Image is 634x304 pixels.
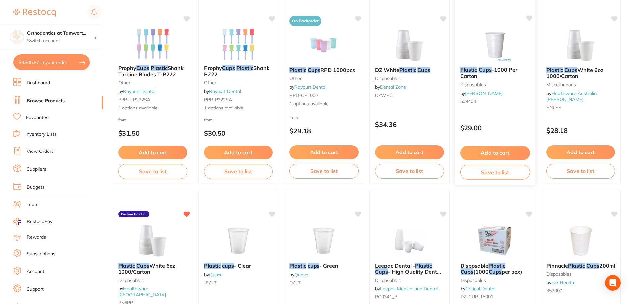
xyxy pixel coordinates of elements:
[222,262,234,269] em: cups
[27,98,65,104] a: Browse Products
[118,65,136,71] span: Prophy
[123,88,155,94] a: Raypurt Dental
[546,280,574,285] span: by
[13,218,52,225] a: RestocqPay
[460,165,530,180] button: Save to list
[417,67,430,73] em: Cups
[415,262,432,269] em: Plastic
[289,16,321,26] span: On Backorder
[118,105,187,111] span: 1 options available
[118,97,150,103] span: PPP-T-P222SA
[388,29,431,62] img: DZ White Plastic Cups
[13,5,56,20] a: Restocq Logo
[204,263,273,269] b: Plastic cups - Clear
[204,280,217,286] span: JPC-7
[375,262,415,269] span: Leepac Dental -
[118,278,187,283] small: disposables
[289,263,359,269] b: Plastic cups - Green
[27,148,54,155] a: View Orders
[10,30,24,44] img: Orthodontics at Tamworth
[564,67,577,73] em: Cups
[546,127,615,134] p: $28.18
[204,65,269,77] span: Shank P222
[375,263,444,275] b: Leepac Dental - Plastic Cups - High Quality Dental Product
[204,80,273,85] small: other
[204,97,232,103] span: PPP-P222SA
[236,65,253,71] em: Plastic
[118,117,127,122] span: from
[546,145,615,159] button: Add to cart
[461,263,530,275] b: Disposable Plastic Cups (1000 Cups per box)
[204,105,273,111] span: 1 options available
[461,286,495,292] span: by
[234,262,251,269] span: - Clear
[460,82,530,87] small: disposables
[204,88,241,94] span: by
[131,27,174,60] img: Prophy Cups Plastic Shank Turbine Blades T-P222
[568,262,585,269] em: Plastic
[289,145,359,159] button: Add to cart
[461,278,530,283] small: disposables
[302,224,345,257] img: Plastic cups - Green
[289,262,306,269] em: Plastic
[27,166,46,173] a: Suppliers
[13,218,21,225] img: RestocqPay
[13,54,90,70] button: $3,305.87 in your order
[465,286,495,292] a: Critical Dental
[204,164,273,179] button: Save to list
[460,66,477,73] em: Plastic
[546,271,615,277] small: disposables
[204,262,221,269] em: Plastic
[586,262,599,269] em: Cups
[118,286,166,298] a: Healthware [GEOGRAPHIC_DATA]
[461,262,488,269] span: Disposable
[118,65,187,77] b: Prophy Cups Plastic Shank Turbine Blades T-P222
[546,90,597,102] a: Healthware Australia [PERSON_NAME]
[118,164,187,179] button: Save to list
[375,92,393,98] span: DZWPC
[222,65,235,71] em: Cups
[460,146,530,160] button: Add to cart
[546,67,603,79] span: White 6oz 1000/Carton
[204,65,273,77] b: Prophy Cups Plastic Shank P222
[375,145,444,159] button: Add to cart
[465,90,503,96] a: [PERSON_NAME]
[380,84,406,90] a: Dental Zone
[473,28,517,62] img: Plastic Cups -1000 Per Carton
[489,268,502,275] em: Cups
[375,164,444,178] button: Save to list
[302,29,345,62] img: Plastic Cups RPD 1000pcs
[375,121,444,128] p: $34.36
[460,124,530,132] p: $29.00
[289,272,308,278] span: by
[118,129,187,137] p: $31.50
[289,76,359,81] small: other
[375,278,444,283] small: disposables
[118,262,135,269] em: Plastic
[375,67,399,73] span: DZ White
[289,280,301,286] span: DC-7
[460,98,476,104] span: 509404
[559,224,602,257] img: Pinnacle Plastic Cups 200ml
[460,90,503,96] span: by
[209,88,241,94] a: Raypurt Dental
[27,234,46,240] a: Rewards
[131,224,174,257] img: Plastic Cups White 6oz 1000/Carton
[118,80,187,85] small: other
[289,67,359,73] b: Plastic Cups RPD 1000pcs
[461,294,493,300] span: DZ-CUP-15001
[388,224,431,257] img: Leepac Dental - Plastic Cups - High Quality Dental Product
[551,280,574,285] a: Ark Health
[25,131,57,138] a: Inventory Lists
[204,129,273,137] p: $30.50
[294,84,326,90] a: Raypurt Dental
[26,114,48,121] a: Favourites
[27,80,50,86] a: Dashboard
[118,146,187,159] button: Add to cart
[375,84,406,90] span: by
[27,286,44,293] a: Support
[27,30,94,37] h4: Orthodontics at Tamworth
[399,67,416,73] em: Plastic
[204,117,213,122] span: from
[289,127,359,135] p: $29.18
